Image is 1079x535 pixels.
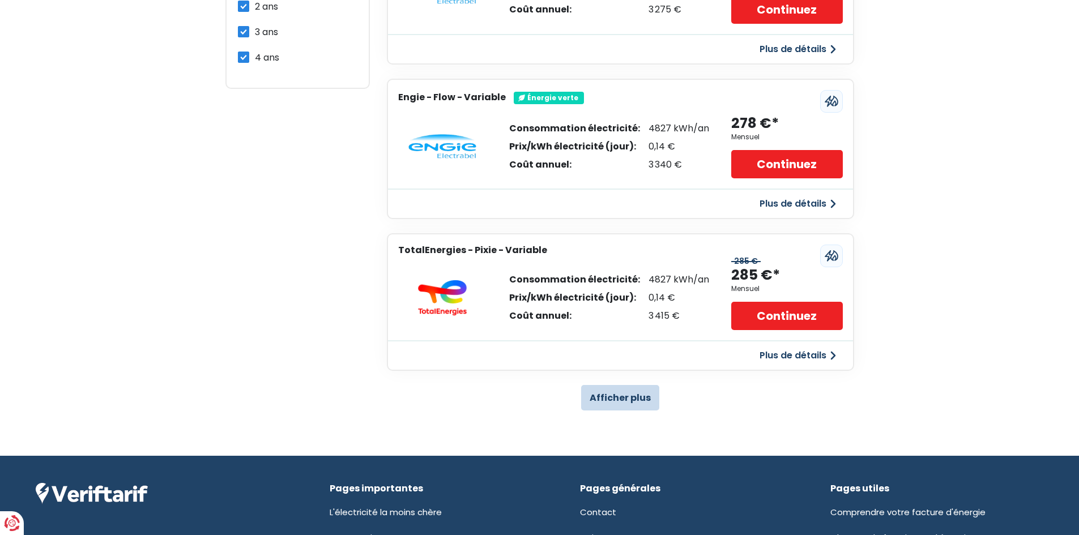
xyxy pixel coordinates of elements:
div: Coût annuel: [509,5,640,14]
div: Mensuel [731,133,760,141]
a: Continuez [731,150,842,178]
div: Coût annuel: [509,160,640,169]
div: Énergie verte [514,92,584,104]
div: Pages utiles [830,483,1043,494]
a: L'électricité la moins chère [330,506,442,518]
div: 0,14 € [649,142,709,151]
div: 4827 kWh/an [649,124,709,133]
div: Consommation électricité: [509,124,640,133]
img: TotalEnergies [408,280,476,316]
h3: Engie - Flow - Variable [398,92,506,102]
button: Afficher plus [581,385,659,410]
div: Prix/kWh électricité (jour): [509,142,640,151]
div: 3 275 € [649,5,709,14]
div: 3 340 € [649,160,709,169]
div: 278 €* [731,114,779,133]
button: Plus de détails [753,39,843,59]
div: Pages importantes [330,483,543,494]
div: 0,14 € [649,293,709,302]
div: Pages générales [580,483,793,494]
div: Prix/kWh électricité (jour): [509,293,640,302]
a: Contact [580,506,616,518]
button: Plus de détails [753,345,843,366]
div: 285 € [731,256,761,266]
div: Coût annuel: [509,311,640,320]
div: Mensuel [731,285,760,293]
a: Comprendre votre facture d'énergie [830,506,986,518]
h3: TotalEnergies - Pixie - Variable [398,245,547,255]
button: Plus de détails [753,194,843,214]
a: Continuez [731,302,842,330]
span: 4 ans [255,51,279,64]
div: 4827 kWh/an [649,275,709,284]
img: Veriftarif logo [36,483,148,504]
img: Engie [408,134,476,159]
div: 3 415 € [649,311,709,320]
div: 285 €* [731,266,780,285]
div: Consommation électricité: [509,275,640,284]
span: 3 ans [255,25,278,38]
